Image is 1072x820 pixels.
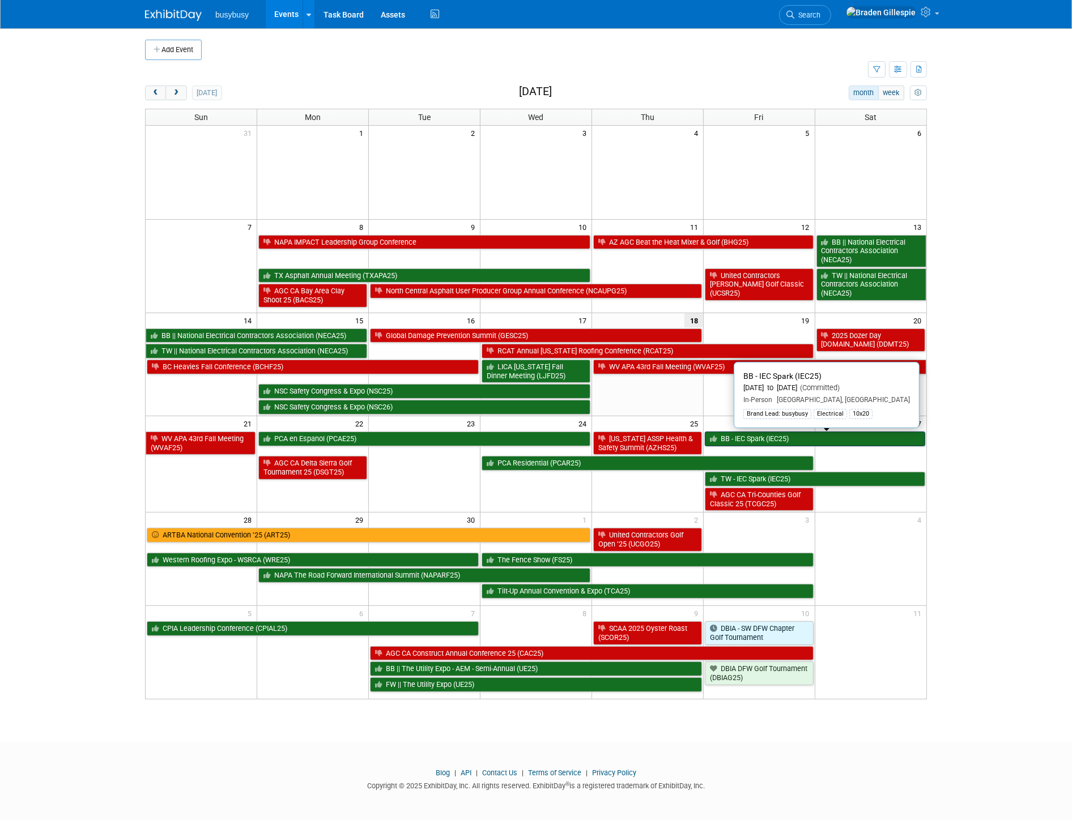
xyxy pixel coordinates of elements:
[146,328,367,343] a: BB || National Electrical Contractors Association (NECA25)
[865,113,877,122] span: Sat
[593,528,702,551] a: United Contractors Golf Open ’25 (UCGO25)
[145,40,202,60] button: Add Event
[258,432,590,446] a: PCA en Espanol (PCAE25)
[436,768,450,777] a: Blog
[593,235,814,250] a: AZ AGC Beat the Heat Mixer & Golf (BHG25)
[370,677,702,692] a: FW || The Utility Expo (UE25)
[743,383,910,393] div: [DATE] to [DATE]
[814,409,847,419] div: Electrical
[482,584,814,599] a: Tilt-Up Annual Convention & Expo (TCA25)
[354,313,368,327] span: 15
[146,344,367,358] a: TW || National Electrical Contractors Association (NECA25)
[258,384,590,399] a: NSC Safety Congress & Expo (NSC25)
[693,512,703,527] span: 2
[258,456,367,479] a: AGC CA Delta Sierra Golf Tournament 25 (DSGT25)
[743,371,822,381] span: BB - IEC Spark (IEC25)
[743,409,811,419] div: Brand Lead: busybusy
[519,86,552,98] h2: [DATE]
[705,268,814,301] a: United Contractors [PERSON_NAME] Golf Classic (UCSR25)
[145,86,166,100] button: prev
[755,113,764,122] span: Fri
[452,768,459,777] span: |
[693,126,703,140] span: 4
[912,313,926,327] span: 20
[846,6,916,19] img: Braden Gillespie
[705,432,925,446] a: BB - IEC Spark (IEC25)
[801,313,815,327] span: 19
[577,313,592,327] span: 17
[592,768,636,777] a: Privacy Policy
[816,328,925,352] a: 2025 Dozer Day [DOMAIN_NAME] (DDMT25)
[914,89,922,97] i: Personalize Calendar
[797,383,840,392] span: (Committed)
[194,113,208,122] span: Sun
[684,313,703,327] span: 18
[849,86,879,100] button: month
[354,512,368,527] span: 29
[258,284,367,307] a: AGC CA Bay Area Clay Shoot 25 (BACS25)
[482,456,814,471] a: PCA Residential (PCAR25)
[689,220,703,234] span: 11
[258,268,590,283] a: TX Asphalt Annual Meeting (TXAPA25)
[849,409,873,419] div: 10x20
[581,126,592,140] span: 3
[916,512,926,527] span: 4
[165,86,186,100] button: next
[482,768,517,777] a: Contact Us
[305,113,321,122] span: Mon
[258,235,590,250] a: NAPA IMPACT Leadership Group Conference
[147,528,590,543] a: ARTBA National Convention ’25 (ART25)
[145,10,202,21] img: ExhibitDay
[805,126,815,140] span: 5
[593,621,702,644] a: SCAA 2025 Oyster Roast (SCOR25)
[470,126,480,140] span: 2
[370,646,813,661] a: AGC CA Construct Annual Conference 25 (CAC25)
[816,235,926,267] a: BB || National Electrical Contractors Association (NECA25)
[519,768,526,777] span: |
[466,512,480,527] span: 30
[912,606,926,620] span: 11
[243,416,257,430] span: 21
[705,661,814,685] a: DBIA DFW Golf Tournament (DBIAG25)
[593,432,702,455] a: [US_STATE] ASSP Health & Safety Summit (AZHS25)
[705,621,814,644] a: DBIA - SW DFW Chapter Golf Tournament
[370,328,702,343] a: Global Damage Prevention Summit (GESC25)
[794,11,820,19] span: Search
[916,126,926,140] span: 6
[581,606,592,620] span: 8
[418,113,431,122] span: Tue
[147,553,479,567] a: Western Roofing Expo - WSRCA (WRE25)
[528,768,581,777] a: Terms of Service
[470,220,480,234] span: 9
[243,313,257,327] span: 14
[147,360,479,374] a: BC Heavies Fall Conference (BCHF25)
[246,220,257,234] span: 7
[215,10,249,19] span: busybusy
[246,606,257,620] span: 5
[358,126,368,140] span: 1
[370,661,702,676] a: BB || The Utility Expo - AEM - Semi-Annual (UE25)
[593,360,926,374] a: WV APA 43rd Fall Meeting (WVAF25)
[470,606,480,620] span: 7
[370,284,702,298] a: North Central Asphalt User Producer Group Annual Conference (NCAUPG25)
[358,220,368,234] span: 8
[779,5,831,25] a: Search
[482,553,814,567] a: The Fence Show (FS25)
[354,416,368,430] span: 22
[641,113,654,122] span: Thu
[743,396,772,404] span: In-Person
[705,488,814,511] a: AGC CA Tri-Counties Golf Classic 25 (TCGC25)
[705,472,925,486] a: TW - IEC Spark (IEC25)
[878,86,904,100] button: week
[912,220,926,234] span: 13
[146,432,256,455] a: WV APA 43rd Fall Meeting (WVAF25)
[466,416,480,430] span: 23
[816,268,926,301] a: TW || National Electrical Contractors Association (NECA25)
[482,344,814,358] a: RCAT Annual [US_STATE] Roofing Conference (RCAT25)
[147,621,479,636] a: CPIA Leadership Conference (CPIAL25)
[473,768,480,777] span: |
[801,220,815,234] span: 12
[801,606,815,620] span: 10
[689,416,703,430] span: 25
[192,86,222,100] button: [DATE]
